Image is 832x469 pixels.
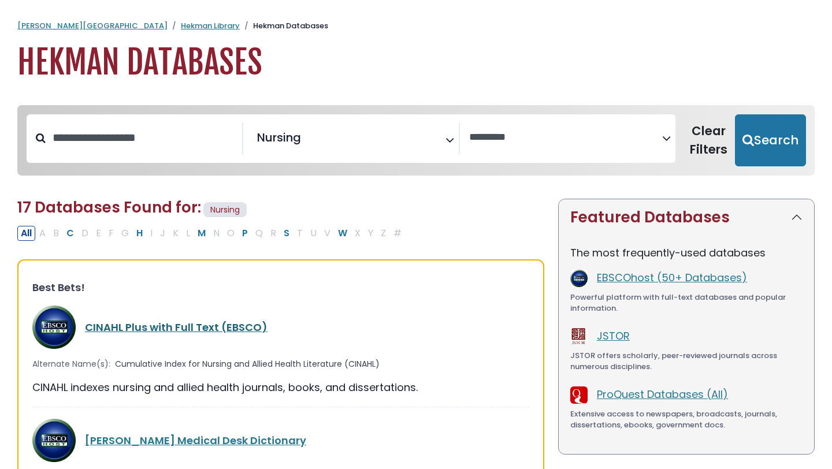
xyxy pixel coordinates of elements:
[597,270,747,285] a: EBSCOhost (50+ Databases)
[239,226,251,241] button: Filter Results P
[240,20,328,32] li: Hekman Databases
[203,202,247,218] span: Nursing
[303,135,311,147] textarea: Search
[17,197,201,218] span: 17 Databases Found for:
[570,292,803,314] div: Powerful platform with full-text databases and popular information.
[257,129,301,146] span: Nursing
[17,225,406,240] div: Alpha-list to filter by first letter of database name
[597,329,630,343] a: JSTOR
[194,226,209,241] button: Filter Results M
[181,20,240,31] a: Hekman Library
[133,226,146,241] button: Filter Results H
[32,281,529,294] h3: Best Bets!
[735,114,806,166] button: Submit for Search Results
[17,20,815,32] nav: breadcrumb
[597,387,728,401] a: ProQuest Databases (All)
[32,379,529,395] div: CINAHL indexes nursing and allied health journals, books, and dissertations.
[570,350,803,373] div: JSTOR offers scholarly, peer-reviewed journals across numerous disciplines.
[252,129,301,146] li: Nursing
[63,226,77,241] button: Filter Results C
[570,245,803,260] p: The most frequently-used databases
[85,320,268,334] a: CINAHL Plus with Full Text (EBSCO)
[280,226,293,241] button: Filter Results S
[682,114,735,166] button: Clear Filters
[17,226,35,241] button: All
[17,20,168,31] a: [PERSON_NAME][GEOGRAPHIC_DATA]
[46,128,242,147] input: Search database by title or keyword
[85,433,306,448] a: [PERSON_NAME] Medical Desk Dictionary
[559,199,814,236] button: Featured Databases
[32,358,110,370] span: Alternate Name(s):
[335,226,351,241] button: Filter Results W
[17,43,815,82] h1: Hekman Databases
[469,132,662,144] textarea: Search
[570,408,803,431] div: Extensive access to newspapers, broadcasts, journals, dissertations, ebooks, government docs.
[115,358,380,370] span: Cumulative Index for Nursing and Allied Health Literature (CINAHL)
[17,105,815,176] nav: Search filters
